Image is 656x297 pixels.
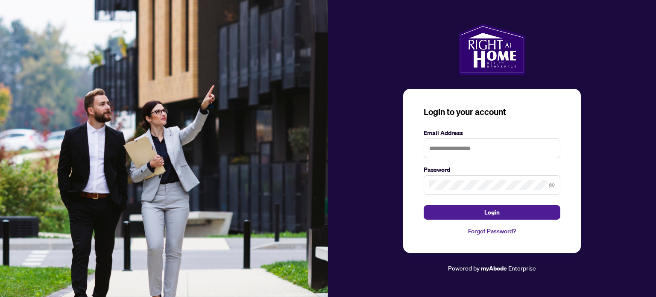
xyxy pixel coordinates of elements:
label: Email Address [424,128,560,138]
a: myAbode [481,264,507,273]
span: eye-invisible [549,182,555,188]
span: Powered by [448,264,480,272]
a: Forgot Password? [424,226,560,236]
label: Password [424,165,560,174]
span: Enterprise [508,264,536,272]
span: Login [484,206,500,219]
button: Login [424,205,560,220]
img: ma-logo [459,24,525,75]
h3: Login to your account [424,106,560,118]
